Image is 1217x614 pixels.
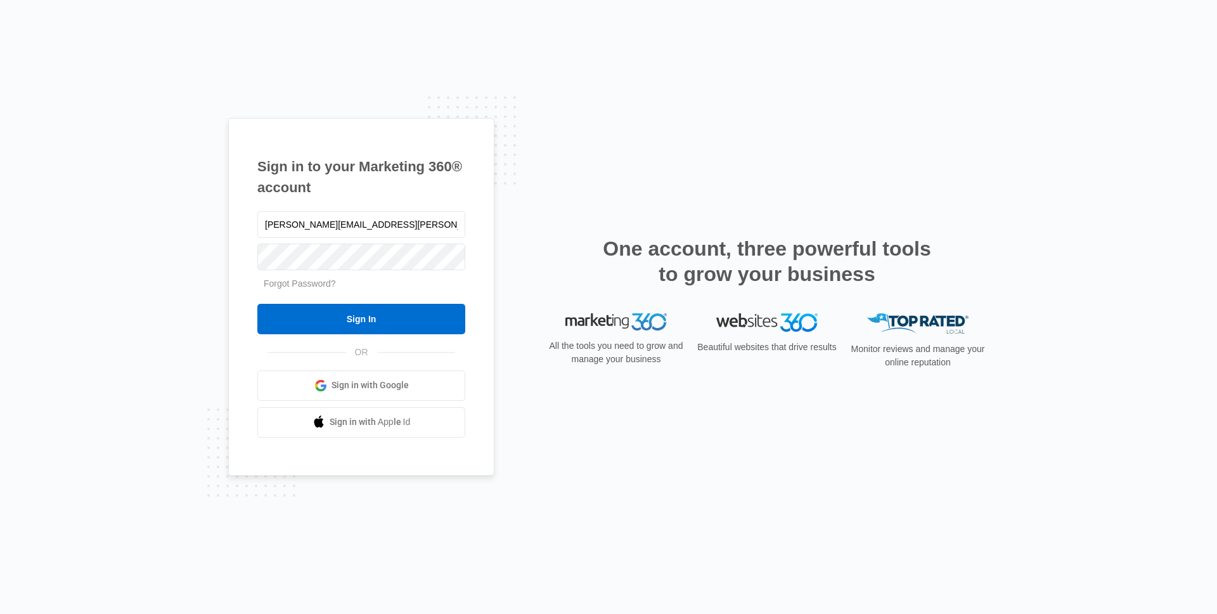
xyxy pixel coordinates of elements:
input: Email [257,211,465,238]
a: Sign in with Google [257,370,465,401]
img: Websites 360 [716,313,818,332]
img: Marketing 360 [565,313,667,331]
span: Sign in with Google [332,379,409,392]
span: Sign in with Apple Id [330,415,411,429]
img: Top Rated Local [867,313,969,334]
h1: Sign in to your Marketing 360® account [257,156,465,198]
span: OR [346,346,377,359]
h2: One account, three powerful tools to grow your business [599,236,935,287]
input: Sign In [257,304,465,334]
a: Sign in with Apple Id [257,407,465,438]
p: Beautiful websites that drive results [696,341,838,354]
p: All the tools you need to grow and manage your business [545,339,687,366]
p: Monitor reviews and manage your online reputation [847,343,989,369]
a: Forgot Password? [264,278,336,289]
